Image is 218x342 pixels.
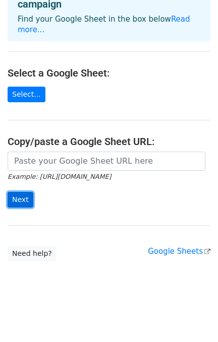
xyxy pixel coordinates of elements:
[8,173,111,180] small: Example: [URL][DOMAIN_NAME]
[168,294,218,342] iframe: Chat Widget
[8,135,210,148] h4: Copy/paste a Google Sheet URL:
[148,247,210,256] a: Google Sheets
[168,294,218,342] div: Widget de chat
[18,14,200,35] p: Find your Google Sheet in the box below
[8,152,205,171] input: Paste your Google Sheet URL here
[8,246,57,261] a: Need help?
[8,87,45,102] a: Select...
[8,67,210,79] h4: Select a Google Sheet:
[8,192,33,208] input: Next
[18,15,190,34] a: Read more...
